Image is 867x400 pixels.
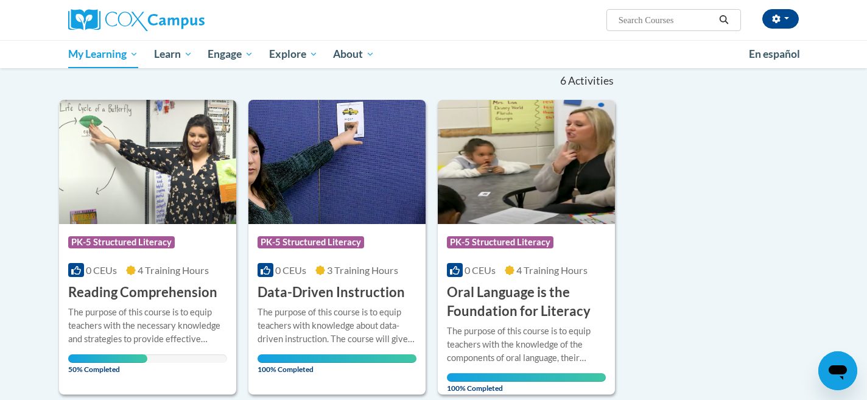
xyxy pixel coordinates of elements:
span: 0 CEUs [275,264,306,276]
a: En español [741,41,808,67]
span: 100% Completed [447,373,606,393]
div: The purpose of this course is to equip teachers with the necessary knowledge and strategies to pr... [68,306,227,346]
a: Course LogoPK-5 Structured Literacy0 CEUs4 Training Hours Oral Language is the Foundation for Lit... [438,100,615,395]
iframe: Button to launch messaging window [818,351,857,390]
button: Search [715,13,733,27]
button: Account Settings [762,9,799,29]
a: Course LogoPK-5 Structured Literacy0 CEUs3 Training Hours Data-Driven InstructionThe purpose of t... [248,100,426,395]
img: Course Logo [59,100,236,224]
img: Course Logo [438,100,615,224]
a: About [326,40,383,68]
span: 4 Training Hours [516,264,588,276]
input: Search Courses [617,13,715,27]
span: 3 Training Hours [327,264,398,276]
div: Your progress [68,354,147,363]
span: 6 [560,74,566,88]
span: Engage [208,47,253,61]
div: Your progress [258,354,416,363]
span: En español [749,47,800,60]
span: Explore [269,47,318,61]
span: About [333,47,374,61]
span: 50% Completed [68,354,147,374]
span: PK-5 Structured Literacy [68,236,175,248]
a: Course LogoPK-5 Structured Literacy0 CEUs4 Training Hours Reading ComprehensionThe purpose of thi... [59,100,236,395]
div: The purpose of this course is to equip teachers with the knowledge of the components of oral lang... [447,325,606,365]
h3: Data-Driven Instruction [258,283,405,302]
h3: Oral Language is the Foundation for Literacy [447,283,606,321]
div: Your progress [447,373,606,382]
span: Learn [154,47,192,61]
span: 0 CEUs [465,264,496,276]
div: Main menu [50,40,817,68]
span: PK-5 Structured Literacy [258,236,364,248]
h3: Reading Comprehension [68,283,217,302]
a: Learn [146,40,200,68]
span: 0 CEUs [86,264,117,276]
img: Cox Campus [68,9,205,31]
span: 100% Completed [258,354,416,374]
a: Cox Campus [68,9,300,31]
span: Activities [568,74,614,88]
a: Engage [200,40,261,68]
span: PK-5 Structured Literacy [447,236,553,248]
img: Course Logo [248,100,426,224]
div: The purpose of this course is to equip teachers with knowledge about data-driven instruction. The... [258,306,416,346]
a: Explore [261,40,326,68]
span: 4 Training Hours [138,264,209,276]
a: My Learning [60,40,146,68]
span: My Learning [68,47,138,61]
